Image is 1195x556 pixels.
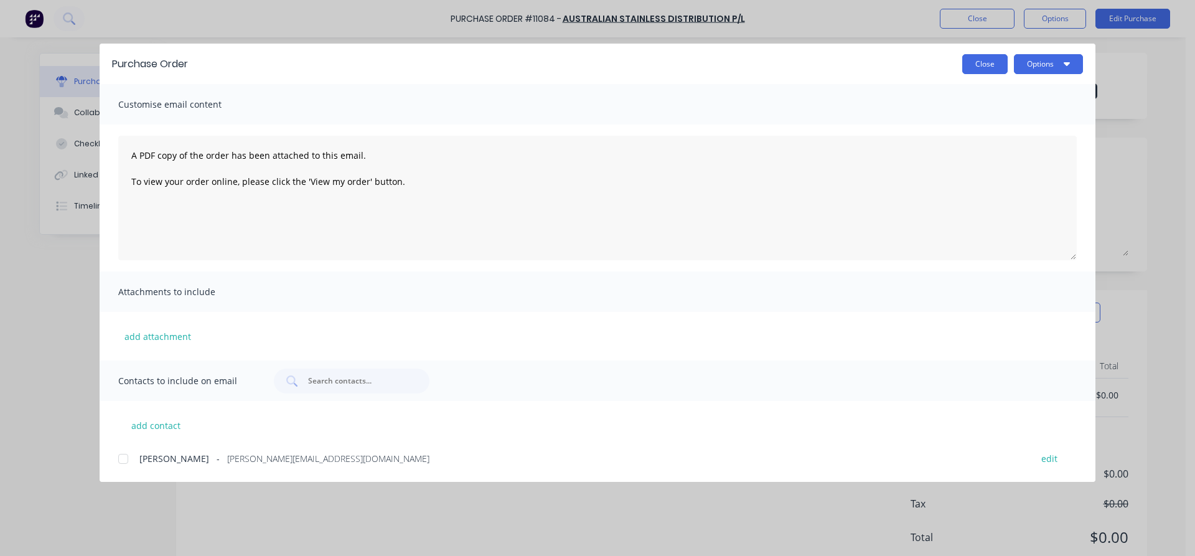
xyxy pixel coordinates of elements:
button: Options [1014,54,1083,74]
input: Search contacts... [307,375,410,387]
button: add attachment [118,327,197,346]
span: - [217,452,220,465]
textarea: A PDF copy of the order has been attached to this email. To view your order online, please click ... [118,136,1077,260]
span: [PERSON_NAME] [139,452,209,465]
span: [PERSON_NAME][EMAIL_ADDRESS][DOMAIN_NAME] [227,452,429,465]
button: Close [962,54,1008,74]
span: Contacts to include on email [118,372,255,390]
button: add contact [118,416,193,435]
button: edit [1034,450,1065,466]
span: Attachments to include [118,283,255,301]
span: Customise email content [118,96,255,113]
div: Purchase Order [112,57,188,72]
